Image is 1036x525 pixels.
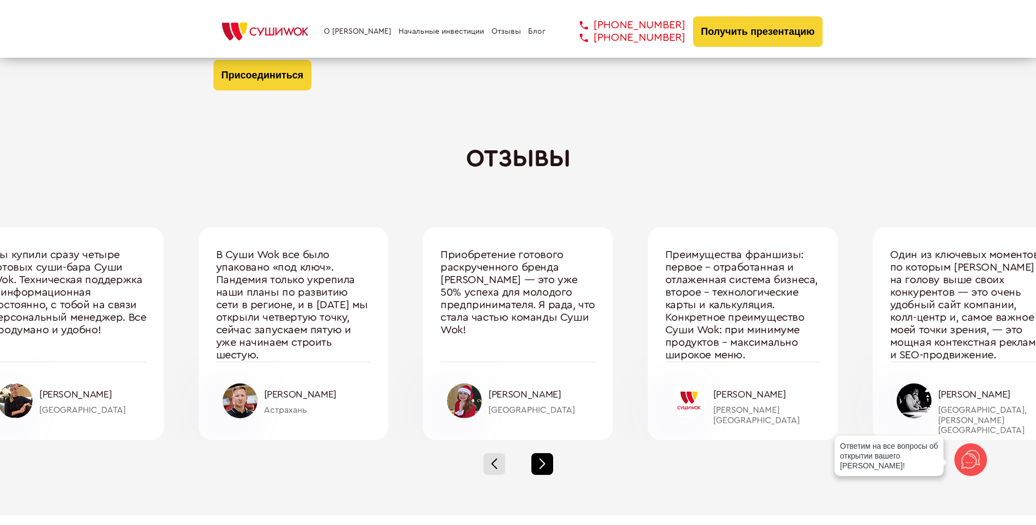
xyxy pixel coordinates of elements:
[693,16,823,47] button: Получить презентацию
[324,27,391,36] a: О [PERSON_NAME]
[713,389,820,400] div: [PERSON_NAME]
[264,405,371,415] div: Астрахань
[835,436,943,476] div: Ответим на все вопросы об открытии вашего [PERSON_NAME]!
[528,27,545,36] a: Блог
[39,389,146,400] div: [PERSON_NAME]
[488,405,596,415] div: [GEOGRAPHIC_DATA]
[399,27,484,36] a: Начальные инвестиции
[213,20,317,44] img: СУШИWOK
[665,249,820,362] div: Преимущества франшизы: первое – отработанная и отлаженная система бизнеса, второе – технологическ...
[213,60,312,90] button: Присоединиться
[492,27,521,36] a: Отзывы
[39,405,146,415] div: [GEOGRAPHIC_DATA]
[216,249,371,362] div: В Суши Wok все было упаковано «под ключ». Пандемия только укрепила наши планы по развитию сети в ...
[563,19,685,32] a: [PHONE_NUMBER]
[440,249,596,362] div: Приобретение готового раскрученного бренда [PERSON_NAME] — это уже 50% успеха для молодого предпр...
[488,389,596,400] div: [PERSON_NAME]
[563,32,685,44] a: [PHONE_NUMBER]
[713,405,820,425] div: [PERSON_NAME][GEOGRAPHIC_DATA]
[264,389,371,400] div: [PERSON_NAME]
